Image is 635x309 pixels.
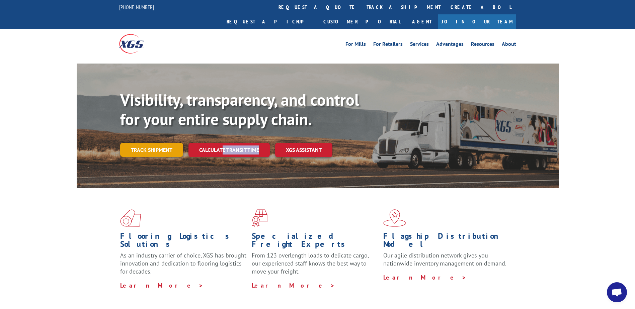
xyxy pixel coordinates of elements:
a: For Mills [345,41,366,49]
p: From 123 overlength loads to delicate cargo, our experienced staff knows the best way to move you... [252,251,378,281]
a: Learn More > [252,282,335,289]
a: Request a pickup [222,14,318,29]
a: [PHONE_NUMBER] [119,4,154,10]
a: Track shipment [120,143,183,157]
a: Join Our Team [438,14,516,29]
img: xgs-icon-total-supply-chain-intelligence-red [120,209,141,227]
span: As an industry carrier of choice, XGS has brought innovation and dedication to flooring logistics... [120,251,246,275]
a: Advantages [436,41,464,49]
h1: Specialized Freight Experts [252,232,378,251]
img: xgs-icon-flagship-distribution-model-red [383,209,406,227]
a: Agent [405,14,438,29]
a: Resources [471,41,494,49]
img: xgs-icon-focused-on-flooring-red [252,209,267,227]
a: Open chat [607,282,627,302]
a: Services [410,41,429,49]
a: For Retailers [373,41,403,49]
a: Learn More > [120,282,204,289]
b: Visibility, transparency, and control for your entire supply chain. [120,89,359,129]
a: About [502,41,516,49]
a: XGS ASSISTANT [275,143,332,157]
a: Calculate transit time [188,143,270,157]
h1: Flooring Logistics Solutions [120,232,247,251]
a: Customer Portal [318,14,405,29]
span: Our agile distribution network gives you nationwide inventory management on demand. [383,251,506,267]
a: Learn More > [383,274,467,281]
h1: Flagship Distribution Model [383,232,510,251]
